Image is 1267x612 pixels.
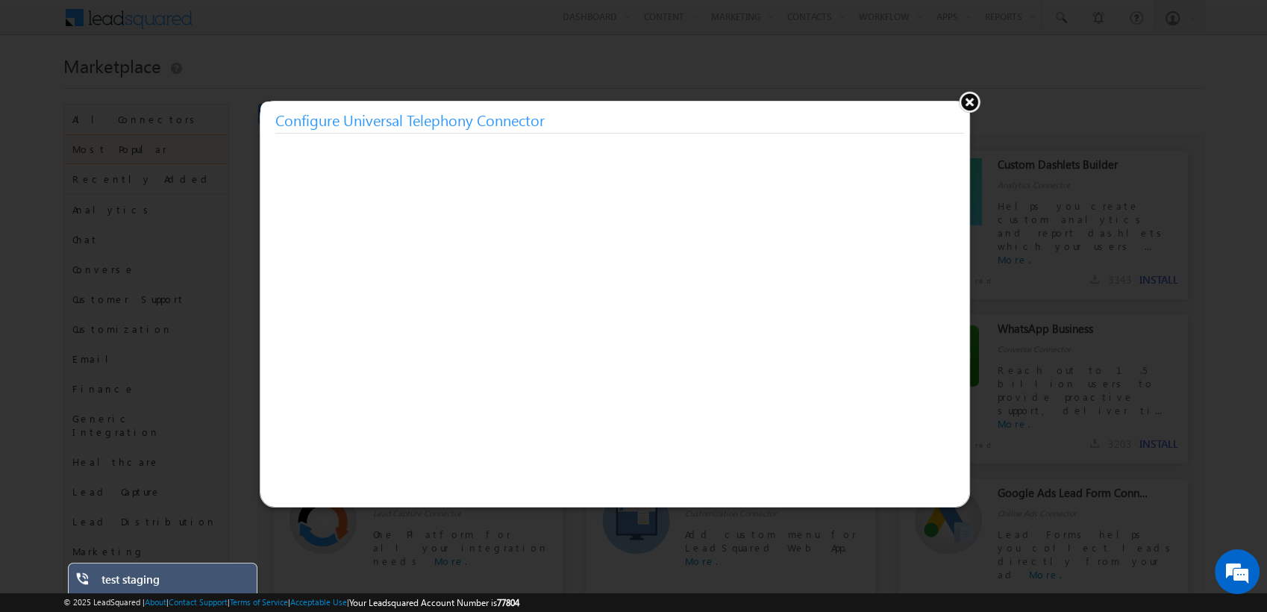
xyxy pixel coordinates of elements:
[63,596,519,610] span: © 2025 LeadSquared | | | | |
[19,138,272,447] textarea: Type your message and hit 'Enter'
[169,597,228,607] a: Contact Support
[203,460,271,480] em: Start Chat
[230,597,288,607] a: Terms of Service
[497,597,519,608] span: 77804
[349,597,519,608] span: Your Leadsquared Account Number is
[101,572,246,593] div: test staging
[245,7,281,43] div: Minimize live chat window
[275,107,964,134] h3: Configure Universal Telephony Connector
[78,78,251,98] div: Chat with us now
[290,597,347,607] a: Acceptable Use
[25,78,63,98] img: d_60004797649_company_0_60004797649
[145,597,166,607] a: About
